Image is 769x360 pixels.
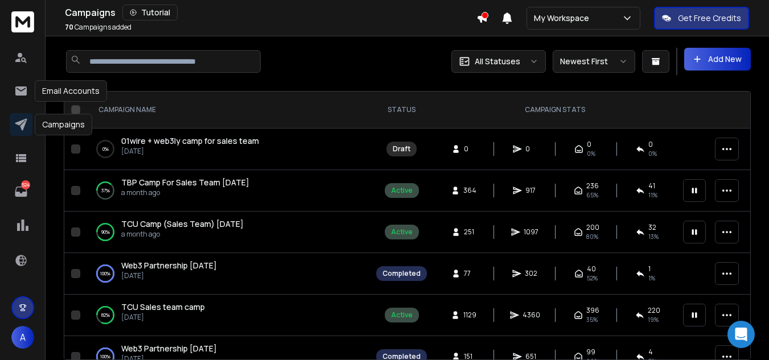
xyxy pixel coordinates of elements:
[85,170,369,212] td: 37%TBP Camp For Sales Team [DATE]a month ago
[648,315,659,324] span: 19 %
[383,269,421,278] div: Completed
[121,218,244,230] a: TCU Camp (Sales Team) [DATE]
[65,5,476,20] div: Campaigns
[101,309,110,321] p: 82 %
[648,223,656,232] span: 32
[587,140,591,149] span: 0
[10,180,32,203] a: 524
[102,143,109,155] p: 0 %
[121,177,249,188] a: TBP Camp For Sales Team [DATE]
[121,188,249,197] p: a month ago
[648,181,655,191] span: 41
[121,301,205,313] a: TCU Sales team camp
[463,311,476,320] span: 1129
[85,212,369,253] td: 90%TCU Camp (Sales Team) [DATE]a month ago
[586,347,595,357] span: 99
[586,181,599,191] span: 236
[586,191,598,200] span: 65 %
[727,321,755,348] div: Open Intercom Messenger
[391,311,413,320] div: Active
[121,260,217,271] span: Web3 Partnership [DATE]
[587,149,595,158] span: 0%
[101,185,110,196] p: 37 %
[101,226,110,238] p: 90 %
[122,5,178,20] button: Tutorial
[648,191,657,200] span: 11 %
[475,56,520,67] p: All Statuses
[586,315,598,324] span: 35 %
[11,326,34,349] button: A
[434,92,676,129] th: CAMPAIGN STATS
[586,306,599,315] span: 396
[393,144,410,154] div: Draft
[121,260,217,271] a: Web3 Partnership [DATE]
[525,186,537,195] span: 917
[121,313,205,322] p: [DATE]
[523,311,540,320] span: 4360
[678,13,741,24] p: Get Free Credits
[464,269,475,278] span: 77
[463,186,476,195] span: 364
[648,140,653,149] span: 0
[464,227,475,237] span: 251
[586,232,598,241] span: 80 %
[648,232,659,241] span: 13 %
[534,13,594,24] p: My Workspace
[587,274,598,283] span: 52 %
[35,114,92,135] div: Campaigns
[464,144,475,154] span: 0
[654,7,749,30] button: Get Free Credits
[21,180,30,189] p: 524
[85,253,369,295] td: 100%Web3 Partnership [DATE][DATE]
[525,269,537,278] span: 302
[684,48,751,71] button: Add New
[121,343,217,354] a: Web3 Partnership [DATE]
[525,144,537,154] span: 0
[121,147,259,156] p: [DATE]
[85,295,369,336] td: 82%TCU Sales team camp[DATE]
[648,347,653,357] span: 4
[648,306,660,315] span: 220
[121,271,217,280] p: [DATE]
[553,50,635,73] button: Newest First
[121,135,259,147] a: 01wire + web3ly camp for sales team
[85,92,369,129] th: CAMPAIGN NAME
[85,129,369,170] td: 0%01wire + web3ly camp for sales team[DATE]
[100,268,110,279] p: 100 %
[35,80,107,102] div: Email Accounts
[648,149,657,158] span: 0%
[65,22,73,32] span: 70
[586,223,599,232] span: 200
[391,227,413,237] div: Active
[121,343,217,354] span: Web3 Partnership [DATE]
[587,264,596,274] span: 40
[65,23,131,32] p: Campaigns added
[121,230,244,239] p: a month ago
[524,227,538,237] span: 1097
[121,218,244,229] span: TCU Camp (Sales Team) [DATE]
[369,92,434,129] th: STATUS
[391,186,413,195] div: Active
[648,274,655,283] span: 1 %
[121,135,259,146] span: 01wire + web3ly camp for sales team
[648,264,651,274] span: 1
